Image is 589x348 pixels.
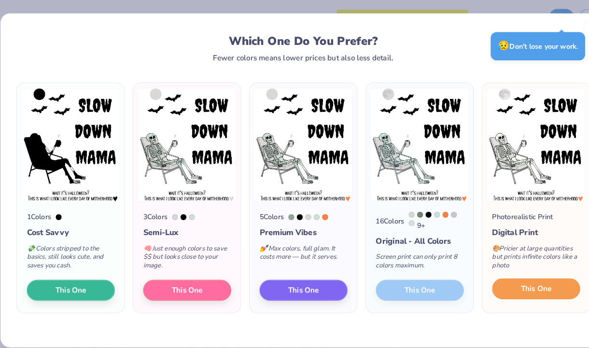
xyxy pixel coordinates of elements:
div: Cool Gray 1 C [167,208,173,214]
span: 🧠 [139,237,147,246]
div: Screen print can only print 8 colors maximum. [365,240,450,272]
div: 5 Colors [252,206,276,216]
div: 16 Colors [365,210,393,220]
div: 1 Colors [26,206,50,216]
div: Cool Gray 1 C [296,208,302,214]
div: Fewer colors means lower prices but also less detail. [207,52,382,60]
div: 3 Colors [139,206,163,216]
img: 5 color option [246,85,343,196]
div: 164 C [430,206,435,211]
img: 1 color option [20,85,117,196]
div: 164 C [313,208,319,214]
div: Black [413,206,419,211]
div: Just enough colors to save $$ but looks close to your image. [139,232,224,272]
button: This One [252,272,337,292]
div: Pricier at large quantities but prints infinite colors like a photo [478,232,563,272]
span: This One [506,275,536,286]
img: 16 color option [359,85,456,196]
div: 7541 C [397,214,403,220]
span: 🎨 [478,237,486,246]
div: 621 C [305,208,310,214]
div: Black [175,208,181,214]
div: Cool Gray 1 C [397,206,403,211]
img: Photorealistic preview [472,85,569,196]
div: Which One Do You Prefer? [27,33,562,46]
div: Colors stripped to the basics, still looks cute, and saves you cash. [26,232,112,272]
div: 9 + [397,206,450,224]
div: Digital Print [478,220,563,232]
span: This One [54,277,84,288]
div: 621 C [183,208,189,214]
button: This One [26,272,112,292]
div: 5625 C [405,206,411,211]
div: Cost Savvy [26,220,112,232]
div: Cool Gray 3 C [438,206,444,211]
div: Original - All Colors [365,228,450,240]
div: Premium Vibes [252,220,337,232]
div: Don’t lose your work. [477,31,568,59]
span: 💸 [26,237,34,246]
img: 3 color option [133,85,230,196]
div: Photorealistic Print [478,206,537,216]
span: This One [167,277,197,288]
div: Semi-Lux [139,220,224,232]
button: This One [478,270,563,291]
span: 💅 [252,237,260,246]
button: This One [139,272,224,292]
div: Black [288,208,294,214]
span: This One [280,277,310,288]
div: 621 C [421,206,427,211]
div: Black [54,208,60,214]
div: Max colors, full glam. It costs more — but it serves. [252,232,337,264]
div: 5635 C [280,208,286,214]
span: 😥 [483,39,495,51]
